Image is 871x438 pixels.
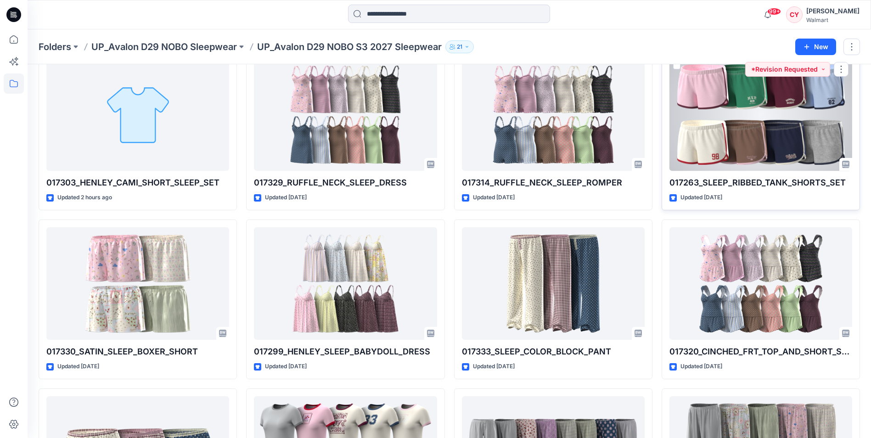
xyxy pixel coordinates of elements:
[806,17,860,23] div: Walmart
[457,42,462,52] p: 21
[680,193,722,202] p: Updated [DATE]
[767,8,781,15] span: 99+
[257,40,442,53] p: UP_Avalon D29 NOBO S3 2027 Sleepwear
[91,40,237,53] a: UP_Avalon D29 NOBO Sleepwear
[46,227,229,340] a: 017330_SATIN_SLEEP_BOXER_SHORT
[669,58,852,171] a: 017263_SLEEP_RIBBED_TANK_SHORTS_SET
[254,176,437,189] p: 017329_RUFFLE_NECK_SLEEP_DRESS
[669,345,852,358] p: 017320_CINCHED_FRT_TOP_AND_SHORT_SLEEP_SET
[795,39,836,55] button: New
[462,176,645,189] p: 017314_RUFFLE_NECK_SLEEP_ROMPER
[462,58,645,171] a: 017314_RUFFLE_NECK_SLEEP_ROMPER
[39,40,71,53] a: Folders
[680,362,722,371] p: Updated [DATE]
[786,6,803,23] div: CY
[669,176,852,189] p: 017263_SLEEP_RIBBED_TANK_SHORTS_SET
[46,58,229,171] a: 017303_HENLEY_CAMI_SHORT_SLEEP_SET
[46,345,229,358] p: 017330_SATIN_SLEEP_BOXER_SHORT
[254,345,437,358] p: 017299_HENLEY_SLEEP_BABYDOLL_DRESS
[445,40,474,53] button: 21
[46,176,229,189] p: 017303_HENLEY_CAMI_SHORT_SLEEP_SET
[669,227,852,340] a: 017320_CINCHED_FRT_TOP_AND_SHORT_SLEEP_SET
[473,362,515,371] p: Updated [DATE]
[57,193,112,202] p: Updated 2 hours ago
[254,227,437,340] a: 017299_HENLEY_SLEEP_BABYDOLL_DRESS
[462,345,645,358] p: 017333_SLEEP_COLOR_BLOCK_PANT
[254,58,437,171] a: 017329_RUFFLE_NECK_SLEEP_DRESS
[473,193,515,202] p: Updated [DATE]
[57,362,99,371] p: Updated [DATE]
[462,227,645,340] a: 017333_SLEEP_COLOR_BLOCK_PANT
[806,6,860,17] div: [PERSON_NAME]
[265,362,307,371] p: Updated [DATE]
[265,193,307,202] p: Updated [DATE]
